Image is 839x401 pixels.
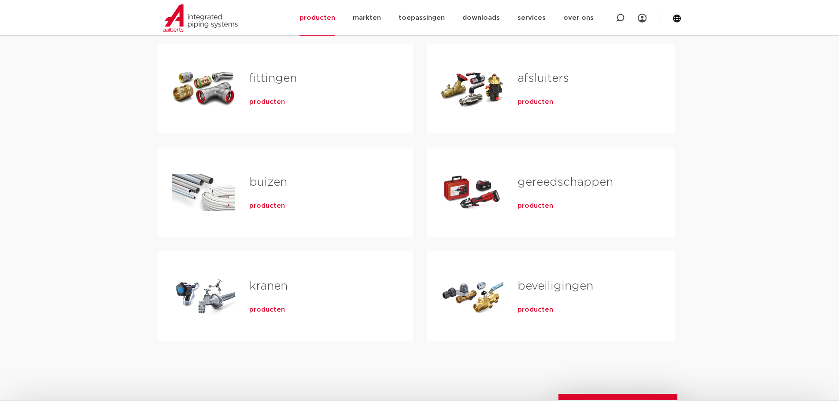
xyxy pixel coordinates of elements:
a: gereedschappen [517,177,613,188]
a: producten [249,98,285,107]
a: buizen [249,177,287,188]
a: producten [517,305,553,314]
a: kranen [249,280,288,292]
a: producten [517,202,553,210]
a: fittingen [249,73,297,84]
a: producten [517,98,553,107]
a: producten [249,202,285,210]
a: beveiligingen [517,280,593,292]
a: producten [249,305,285,314]
a: afsluiters [517,73,569,84]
